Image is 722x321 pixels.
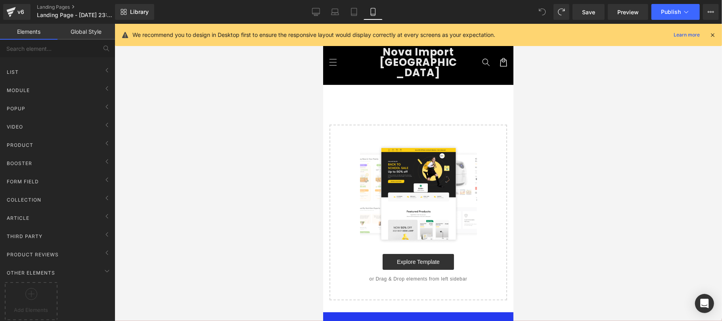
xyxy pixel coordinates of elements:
[553,4,569,20] button: Redo
[6,105,26,112] span: Popup
[534,4,550,20] button: Undo
[6,251,59,258] span: Product Reviews
[651,4,700,20] button: Publish
[6,141,34,149] span: Product
[130,8,149,15] span: Library
[56,21,134,56] span: Nova Import [GEOGRAPHIC_DATA]
[6,233,43,240] span: Third Party
[59,230,131,246] a: Explore Template
[51,20,140,57] a: Nova Import [GEOGRAPHIC_DATA]
[1,30,19,47] summary: Menú
[154,30,172,47] summary: Búsqueda
[57,24,115,40] a: Global Style
[6,160,33,167] span: Booster
[16,7,26,17] div: v6
[6,196,42,204] span: Collection
[6,86,31,94] span: Module
[364,4,383,20] a: Mobile
[670,30,703,40] a: Learn more
[132,31,495,39] p: We recommend you to design in Desktop first to ensure the responsive layout would display correct...
[37,12,113,18] span: Landing Page - [DATE] 23:37:09
[617,8,639,16] span: Preview
[3,4,31,20] a: v6
[6,178,40,185] span: Form Field
[37,4,128,10] a: Landing Pages
[306,4,326,20] a: Desktop
[77,5,167,11] p: Descuentos Exclusivos 😎
[582,8,595,16] span: Save
[703,4,719,20] button: More
[326,4,345,20] a: Laptop
[6,68,19,76] span: List
[7,306,56,314] span: Add Elements
[661,9,681,15] span: Publish
[695,294,714,313] div: Open Intercom Messenger
[6,214,30,222] span: Article
[6,269,56,277] span: Other Elements
[19,252,171,258] p: or Drag & Drop elements from left sidebar
[115,4,154,20] a: New Library
[6,123,24,131] span: Video
[608,4,648,20] a: Preview
[345,4,364,20] a: Tablet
